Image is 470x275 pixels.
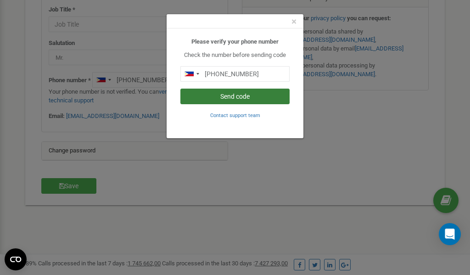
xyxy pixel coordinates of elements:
div: Open Intercom Messenger [439,223,461,245]
button: Close [291,17,297,27]
b: Please verify your phone number [191,38,279,45]
p: Check the number before sending code [180,51,290,60]
button: Send code [180,89,290,104]
a: Contact support team [210,112,260,118]
input: 0905 123 4567 [180,66,290,82]
span: × [291,16,297,27]
div: Telephone country code [181,67,202,81]
button: Open CMP widget [5,248,27,270]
